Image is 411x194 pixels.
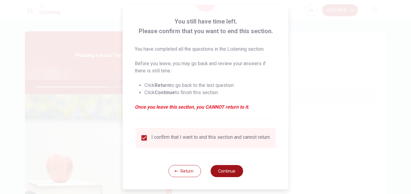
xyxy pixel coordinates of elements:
li: Click to finish this section. [144,89,277,96]
button: Return [168,165,201,177]
p: Before you leave, you may go back and review your answers if there is still time. [135,60,277,75]
span: You still have time left. Please confirm that you want to end this section. [135,17,277,36]
li: Click to go back to the last question [144,82,277,89]
p: You have completed all the questions in the Listening section. [135,46,277,53]
strong: Return [155,82,170,88]
button: Continue [210,165,243,177]
strong: Continue [155,90,175,95]
em: Once you leave this section, you CANNOT return to it. [135,103,277,111]
div: I confirm that I want to end this section and cannot return. [151,134,271,142]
